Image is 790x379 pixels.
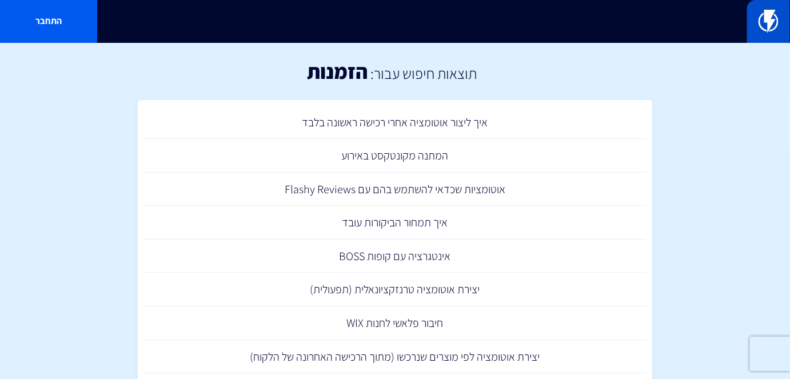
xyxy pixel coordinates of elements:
a: המתנה מקונטקסט באירוע [143,139,647,173]
a: אינטגרציה עם קופות BOSS [143,240,647,273]
a: יצירת אוטומציה לפי מוצרים שנרכשו (מתוך הרכישה האחרונה של הלקוח) [143,340,647,374]
a: יצירת אוטומציה טרנזקציונאלית (תפעולית) [143,273,647,306]
a: אוטומציות שכדאי להשתמש בהם עם Flashy Reviews [143,173,647,206]
h2: תוצאות חיפוש עבור: [368,65,477,82]
a: חיבור פלאשי לחנות WIX [143,306,647,340]
h1: הזמנות [308,60,368,83]
a: איך ליצור אוטומציה אחרי רכישה ראשונה בלבד [143,106,647,139]
a: איך תמחור הביקורות עובד [143,206,647,240]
